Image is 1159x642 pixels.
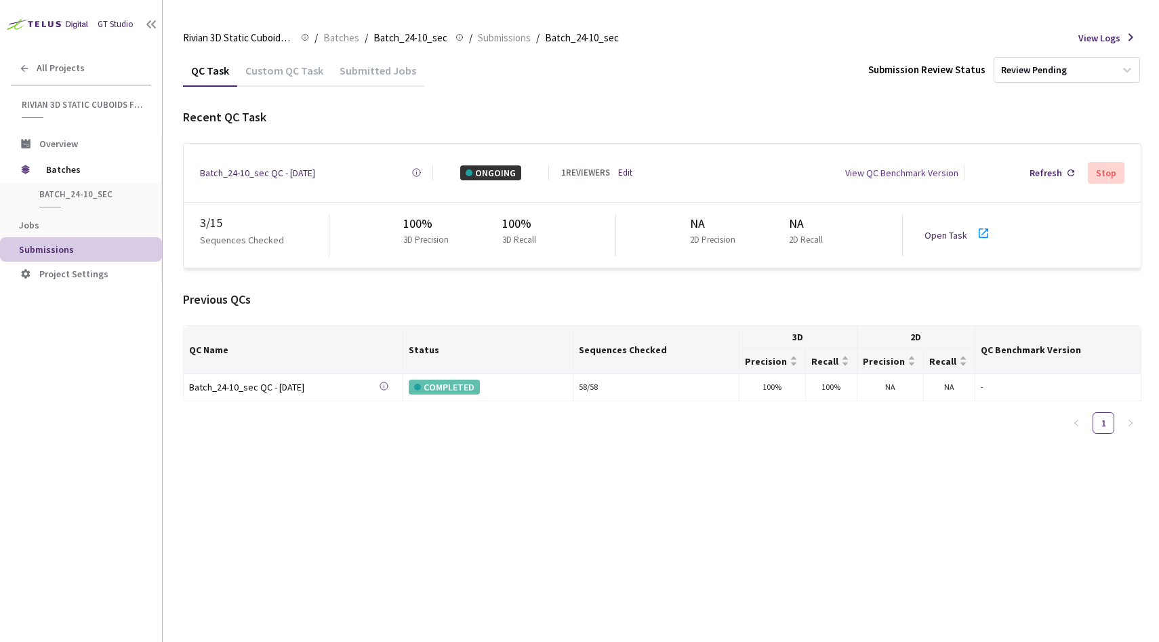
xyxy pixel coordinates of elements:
p: 3D Precision [403,233,449,247]
div: 100% [403,214,454,233]
span: Rivian 3D Static Cuboids fixed[2024-25] [183,30,293,46]
span: All Projects [37,62,85,74]
a: Submissions [475,30,533,45]
a: Batches [321,30,362,45]
div: Stop [1096,167,1116,178]
li: / [469,30,472,46]
div: View QC Benchmark Version [845,165,958,180]
th: 3D [739,326,857,348]
li: Previous Page [1065,412,1087,434]
div: NA [789,214,828,233]
th: Recall [806,348,857,374]
span: Project Settings [39,268,108,280]
span: Batch_24-10_sec [39,188,140,200]
span: Recall [811,356,838,367]
span: Jobs [19,219,39,231]
li: / [536,30,540,46]
div: Custom QC Task [237,64,331,87]
span: Precision [863,356,905,367]
td: NA [924,374,975,401]
div: NA [690,214,741,233]
th: Recall [924,348,975,374]
a: Batch_24-10_sec QC - [DATE] [200,165,315,180]
span: left [1072,419,1080,427]
span: Submissions [478,30,531,46]
div: Review Pending [1001,64,1067,77]
th: Precision [739,348,806,374]
div: 1 REVIEWERS [561,166,610,180]
div: 58 / 58 [579,381,733,394]
div: GT Studio [98,18,134,31]
span: Precision [745,356,787,367]
p: Sequences Checked [200,233,284,247]
a: 1 [1093,413,1114,433]
div: Submission Review Status [868,62,985,78]
li: Next Page [1120,412,1141,434]
div: Previous QCs [183,290,1141,309]
span: View Logs [1078,31,1120,45]
li: / [314,30,318,46]
th: Precision [857,348,924,374]
p: 2D Precision [690,233,735,247]
span: Batches [323,30,359,46]
a: Edit [618,166,632,180]
span: Submissions [19,243,74,256]
li: 1 [1093,412,1114,434]
th: 2D [857,326,975,348]
span: Batch_24-10_sec [373,30,447,46]
div: Recent QC Task [183,108,1141,127]
span: right [1126,419,1135,427]
p: 3D Recall [502,233,536,247]
div: COMPLETED [409,380,480,395]
div: ONGOING [460,165,521,180]
th: QC Name [184,326,403,374]
p: 2D Recall [789,233,823,247]
span: Rivian 3D Static Cuboids fixed[2024-25] [22,99,143,111]
th: Status [403,326,573,374]
div: Submitted Jobs [331,64,424,87]
li: / [365,30,368,46]
button: right [1120,412,1141,434]
td: 100% [806,374,857,401]
td: NA [857,374,924,401]
span: Recall [929,356,956,367]
td: 100% [739,374,806,401]
th: Sequences Checked [573,326,739,374]
div: 3 / 15 [200,214,329,233]
span: Overview [39,138,78,150]
th: QC Benchmark Version [975,326,1141,374]
span: Batch_24-10_sec [545,30,619,46]
a: Batch_24-10_sec QC - [DATE] [189,380,379,395]
div: 100% [502,214,542,233]
div: Refresh [1030,165,1062,180]
span: Batches [46,156,139,183]
div: QC Task [183,64,237,87]
div: - [981,381,1135,394]
a: Open Task [924,229,967,241]
button: left [1065,412,1087,434]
